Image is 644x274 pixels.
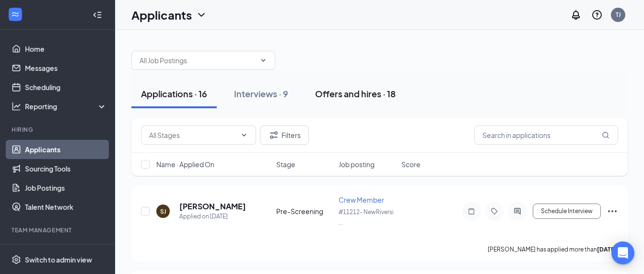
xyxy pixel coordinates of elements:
[268,129,280,141] svg: Filter
[401,160,421,169] span: Score
[25,140,107,159] a: Applicants
[259,57,267,64] svg: ChevronDown
[160,207,166,216] div: SJ
[156,160,214,169] span: Name · Applied On
[489,207,500,215] svg: Tag
[260,126,309,145] button: Filter Filters
[25,197,107,217] a: Talent Network
[11,10,20,19] svg: WorkstreamLogo
[12,102,21,111] svg: Analysis
[611,241,634,264] div: Open Intercom Messenger
[179,201,246,212] h5: [PERSON_NAME]
[276,160,295,169] span: Stage
[179,212,246,221] div: Applied on [DATE]
[131,7,192,23] h1: Applicants
[93,10,102,20] svg: Collapse
[607,205,618,217] svg: Ellipses
[140,55,256,66] input: All Job Postings
[25,58,107,78] a: Messages
[276,206,333,216] div: Pre-Screening
[474,126,618,145] input: Search in applications
[512,207,523,215] svg: ActiveChat
[570,9,582,21] svg: Notifications
[141,88,207,100] div: Applications · 16
[597,246,617,253] b: [DATE]
[488,245,618,253] p: [PERSON_NAME] has applied more than .
[196,9,207,21] svg: ChevronDown
[339,195,384,204] span: Crew Member
[12,255,21,264] svg: Settings
[466,207,477,215] svg: Note
[616,11,621,19] div: TJ
[339,160,375,169] span: Job posting
[339,208,394,226] span: #11212- NewRiversi ...
[25,178,107,197] a: Job Postings
[25,102,107,111] div: Reporting
[12,226,105,234] div: Team Management
[25,78,107,97] a: Scheduling
[240,131,248,139] svg: ChevronDown
[149,130,236,140] input: All Stages
[591,9,603,21] svg: QuestionInfo
[25,159,107,178] a: Sourcing Tools
[533,204,601,219] button: Schedule Interview
[12,126,105,134] div: Hiring
[25,255,92,264] div: Switch to admin view
[315,88,396,100] div: Offers and hires · 18
[602,131,609,139] svg: MagnifyingGlass
[25,39,107,58] a: Home
[234,88,288,100] div: Interviews · 9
